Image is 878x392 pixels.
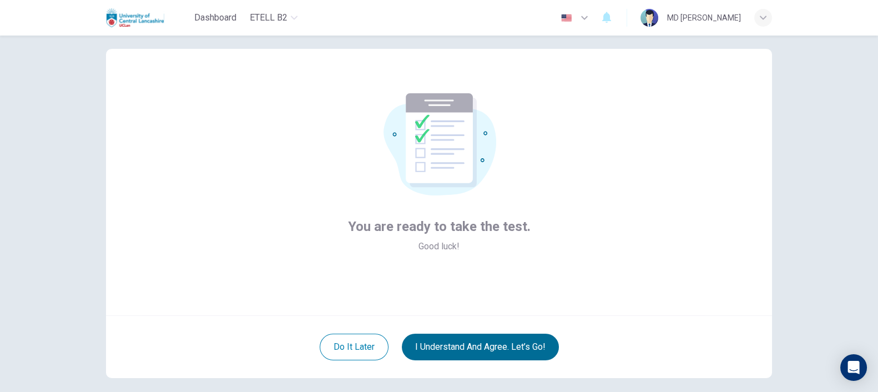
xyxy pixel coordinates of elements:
[402,334,559,360] button: I understand and agree. Let’s go!
[640,9,658,27] img: Profile picture
[245,8,302,28] button: eTELL B2
[106,7,164,29] img: Uclan logo
[667,11,741,24] div: MD [PERSON_NAME]
[106,7,190,29] a: Uclan logo
[559,14,573,22] img: en
[250,11,287,24] span: eTELL B2
[840,354,867,381] div: Open Intercom Messenger
[194,11,236,24] span: Dashboard
[348,218,531,235] span: You are ready to take the test.
[320,334,388,360] button: Do it later
[190,8,241,28] button: Dashboard
[418,240,460,253] span: Good luck!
